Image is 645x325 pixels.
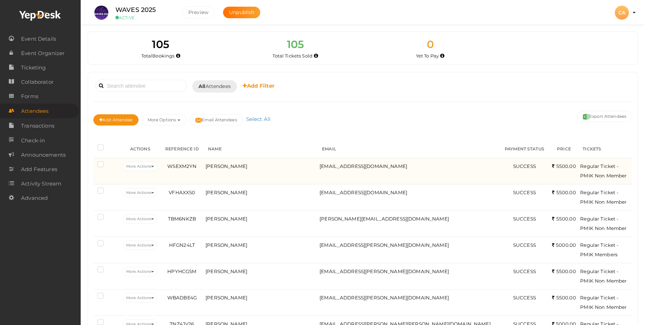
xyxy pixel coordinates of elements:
[615,6,629,20] div: CA
[552,163,576,169] span: 5500.00
[550,141,579,158] th: PRICE
[513,163,536,169] span: SUCCESS
[206,269,247,274] span: [PERSON_NAME]
[21,148,66,162] span: Announcements
[578,141,632,158] th: TICKETS
[416,53,439,59] span: Yet To Pay
[21,61,46,75] span: Ticketing
[182,6,215,19] button: Preview
[513,295,536,300] span: SUCCESS
[189,114,243,126] button: Email Attendees
[206,190,247,195] span: [PERSON_NAME]
[123,214,157,224] button: More Actions
[21,162,57,176] span: Add Features
[169,242,195,248] span: HFGN24LT
[167,269,196,274] span: HPYHCGSM
[320,269,449,274] span: [EMAIL_ADDRESS][PERSON_NAME][DOMAIN_NAME]
[95,80,187,92] input: Search attendee
[123,293,157,303] button: More Actions
[206,242,247,248] span: [PERSON_NAME]
[165,146,199,151] span: REFERENCE ID
[243,82,275,89] b: Add Filter
[427,38,434,51] span: 0
[21,177,61,191] span: Activity Stream
[513,216,536,222] span: SUCCESS
[440,54,444,58] i: Accepted and yet to make payment
[115,5,156,15] label: WAVES 2025
[94,6,108,20] img: S4WQAGVX_small.jpeg
[21,104,48,118] span: Attendees
[580,190,626,205] span: Regular Ticket - PMIK Non Member
[152,53,174,59] span: Bookings
[176,54,180,58] i: Total number of bookings
[583,114,589,120] img: excel.svg
[229,9,254,15] span: Unpublish
[580,242,618,257] span: Regular Ticket - PMIK Members
[152,38,169,51] span: 105
[552,295,576,300] span: 5500.00
[318,141,499,158] th: EMAIL
[21,191,48,205] span: Advanced
[168,216,196,222] span: TBM6NKZB
[141,53,175,59] span: Total
[206,163,247,169] span: [PERSON_NAME]
[314,54,318,58] i: Total number of tickets sold
[320,242,449,248] span: [EMAIL_ADDRESS][PERSON_NAME][DOMAIN_NAME]
[580,216,626,231] span: Regular Ticket - PMIK Non Member
[287,38,304,51] span: 105
[244,116,272,122] a: Select All
[21,75,54,89] span: Collaborator
[167,295,197,300] span: WBADBE4G
[613,5,631,20] button: CA
[552,269,576,274] span: 5500.00
[320,163,407,169] span: [EMAIL_ADDRESS][DOMAIN_NAME]
[552,242,576,248] span: 5000.00
[206,216,247,222] span: [PERSON_NAME]
[320,295,449,300] span: [EMAIL_ADDRESS][PERSON_NAME][DOMAIN_NAME]
[115,15,172,20] small: ACTIVE
[199,83,205,89] b: All
[580,295,626,310] span: Regular Ticket - PMIK Non Member
[167,163,196,169] span: WSEXM2YN
[93,114,139,126] button: Add Attendee
[204,141,318,158] th: NAME
[513,190,536,195] span: SUCCESS
[21,134,45,148] span: Check-in
[552,216,576,222] span: 5500.00
[206,295,247,300] span: [PERSON_NAME]
[21,89,38,103] span: Forms
[142,114,186,126] button: More Options
[123,162,157,171] button: More Actions
[499,141,550,158] th: PAYMENT STATUS
[320,190,407,195] span: [EMAIL_ADDRESS][DOMAIN_NAME]
[320,216,449,222] span: [PERSON_NAME][EMAIL_ADDRESS][DOMAIN_NAME]
[580,269,626,284] span: Regular Ticket - PMIK Non Member
[21,32,56,46] span: Event Details
[123,267,157,276] button: More Actions
[513,242,536,248] span: SUCCESS
[552,190,576,195] span: 5500.00
[120,141,160,158] th: ACTIONS
[199,83,231,90] span: Attendees
[273,53,313,59] span: Total Tickets Sold
[123,241,157,250] button: More Actions
[577,111,632,122] button: Export Attendees
[21,119,54,133] span: Transactions
[21,46,65,60] span: Event Organizer
[513,269,536,274] span: SUCCESS
[123,188,157,197] button: More Actions
[615,9,629,16] profile-pic: CA
[169,190,195,195] span: VFHAXXS0
[223,7,260,18] button: Unpublish
[195,117,202,123] img: mail-filled.svg
[580,163,626,178] span: Regular Ticket - PMIK Non Member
